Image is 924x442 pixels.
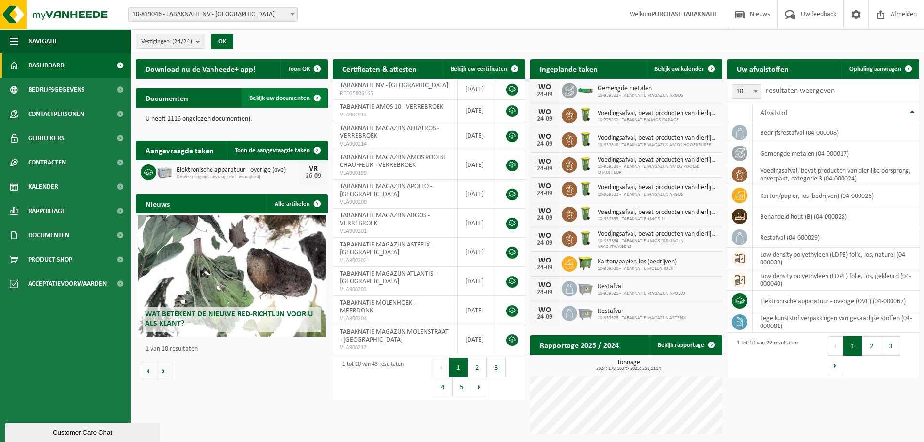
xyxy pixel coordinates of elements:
[577,255,594,271] img: WB-1100-HPE-GN-50
[136,194,179,213] h2: Nieuws
[753,248,919,269] td: low density polyethyleen (LDPE) folie, los, naturel (04-000039)
[535,116,554,123] div: 24-09
[577,279,594,296] img: WB-2500-GAL-GY-01
[753,143,919,164] td: gemengde metalen (04-000017)
[598,156,717,164] span: Voedingsafval, bevat producten van dierlijke oorsprong, onverpakt, categorie 3
[471,377,486,396] button: Next
[340,111,450,119] span: VLA901913
[753,269,919,291] td: low density polyethyleen (LDPE) folie, los, gekleurd (04-000040)
[136,59,265,78] h2: Download nu de Vanheede+ app!
[535,264,554,271] div: 24-09
[28,102,84,126] span: Contactpersonen
[577,131,594,147] img: WB-0140-HPE-GN-50
[651,11,718,18] strong: PURCHASE TABAKNATIE
[28,150,66,175] span: Contracten
[211,34,233,49] button: OK
[458,180,497,209] td: [DATE]
[535,91,554,98] div: 24-09
[458,238,497,267] td: [DATE]
[449,358,468,377] button: 1
[598,230,717,238] span: Voedingsafval, bevat producten van dierlijke oorsprong, onverpakt, categorie 3
[227,141,327,160] a: Toon de aangevraagde taken
[732,84,761,99] span: 10
[598,291,685,296] span: 10-939321 - TABAKNATIE MAGAZIJN APOLLO
[288,66,310,72] span: Toon QR
[177,174,299,180] span: Omwisseling op aanvraag (excl. voorrijkost)
[249,95,310,101] span: Bekijk uw documenten
[535,165,554,172] div: 24-09
[340,270,437,285] span: TABAKNATIE MAGAZIJN ATLANTIS - [GEOGRAPHIC_DATA]
[340,257,450,264] span: VLA900202
[458,325,497,354] td: [DATE]
[453,377,471,396] button: 5
[129,8,297,21] span: 10-819046 - TABAKNATIE NV - ANTWERPEN
[340,154,447,169] span: TABAKNATIE MAGAZIJN AMOS POOLSE CHAUFFEUR - VERREBROEK
[598,93,683,98] span: 10-939322 - TABAKNATIE MAGAZIJN ARGOS
[535,141,554,147] div: 24-09
[458,296,497,325] td: [DATE]
[28,126,65,150] span: Gebruikers
[535,108,554,116] div: WO
[577,304,594,321] img: WB-2500-GAL-GY-01
[146,116,318,123] p: U heeft 1116 ongelezen document(en).
[146,346,323,353] p: 1 van 10 resultaten
[340,212,430,227] span: TABAKNATIE MAGAZIJN ARGOS - VERREBROEK
[136,141,224,160] h2: Aangevraagde taken
[598,85,683,93] span: Gemengde metalen
[849,66,901,72] span: Ophaling aanvragen
[535,257,554,264] div: WO
[340,315,450,323] span: VLA900204
[753,185,919,206] td: karton/papier, los (bedrijven) (04-000026)
[487,358,506,377] button: 3
[340,125,439,140] span: TABAKNATIE MAGAZIJN ALBATROS - VERREBROEK
[753,122,919,143] td: bedrijfsrestafval (04-000008)
[340,183,432,198] span: TABAKNATIE MAGAZIJN APOLLO - [GEOGRAPHIC_DATA]
[753,206,919,227] td: behandeld hout (B) (04-000028)
[458,79,497,100] td: [DATE]
[535,306,554,314] div: WO
[177,166,299,174] span: Elektronische apparatuur - overige (ove)
[753,291,919,311] td: elektronische apparatuur - overige (OVE) (04-000067)
[333,59,426,78] h2: Certificaten & attesten
[753,164,919,185] td: voedingsafval, bevat producten van dierlijke oorsprong, onverpakt, categorie 3 (04-000024)
[280,59,327,79] button: Toon QR
[598,184,717,192] span: Voedingsafval, bevat producten van dierlijke oorsprong, onverpakt, categorie 3
[598,216,717,222] span: 10-939333 - TABAKNATIE AMOS 11
[338,357,404,397] div: 1 tot 10 van 43 resultaten
[535,133,554,141] div: WO
[727,59,798,78] h2: Uw afvalstoffen
[753,311,919,333] td: lege kunststof verpakkingen van gevaarlijke stoffen (04-000081)
[598,283,685,291] span: Restafval
[753,227,919,248] td: restafval (04-000029)
[340,140,450,148] span: VLA900214
[141,361,156,380] button: Vorige
[304,165,323,173] div: VR
[304,173,323,180] div: 26-09
[598,266,677,272] span: 10-939330 - TABAKNATIE MOLENHOEK
[340,328,449,344] span: TABAKNATIE MAGAZIJN MOLENSTRAAT - [GEOGRAPHIC_DATA]
[766,87,835,95] label: resultaten weergeven
[458,267,497,296] td: [DATE]
[136,88,198,107] h2: Documenten
[535,190,554,197] div: 24-09
[535,158,554,165] div: WO
[577,106,594,123] img: WB-0140-HPE-GN-50
[828,356,843,375] button: Next
[340,82,448,89] span: TABAKNATIE NV - [GEOGRAPHIC_DATA]
[535,366,722,371] span: 2024: 178,163 t - 2025: 251,111 t
[340,299,416,314] span: TABAKNATIE MOLENHOEK - MEERDONK
[535,281,554,289] div: WO
[598,258,677,266] span: Karton/papier, los (bedrijven)
[468,358,487,377] button: 2
[862,336,881,356] button: 2
[28,199,65,223] span: Rapportage
[434,377,453,396] button: 4
[443,59,524,79] a: Bekijk uw certificaten
[535,83,554,91] div: WO
[235,147,310,154] span: Toon de aangevraagde taken
[732,85,761,98] span: 10
[598,117,717,123] span: 10-775290 - TABAKNATIE/AMOS GARAGE
[577,205,594,222] img: WB-0140-HPE-GN-50
[577,180,594,197] img: WB-0140-HPE-GN-50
